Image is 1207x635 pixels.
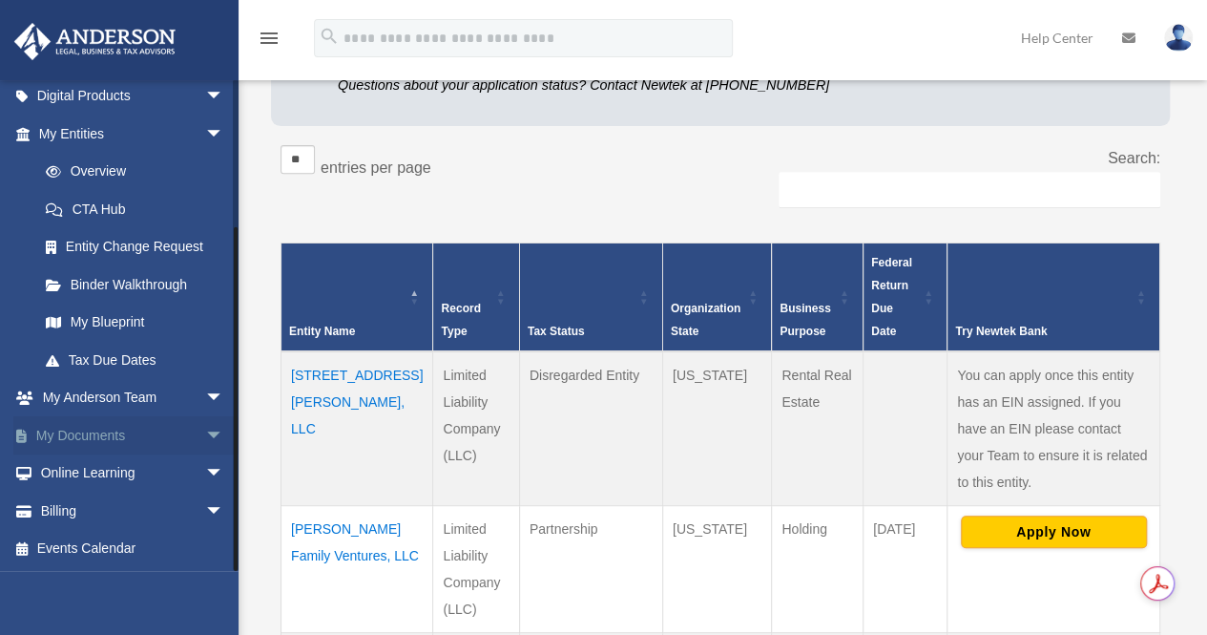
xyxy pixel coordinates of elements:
td: Holding [772,505,864,632]
th: Tax Status: Activate to sort [519,243,662,351]
td: Rental Real Estate [772,351,864,506]
th: Try Newtek Bank : Activate to sort [947,243,1160,351]
td: Limited Liability Company (LLC) [433,351,519,506]
button: Apply Now [961,516,1147,548]
td: [PERSON_NAME] Family Ventures, LLC [281,505,433,632]
a: menu [258,33,281,50]
a: My Blueprint [27,304,243,342]
th: Entity Name: Activate to invert sorting [281,243,433,351]
span: arrow_drop_down [205,416,243,455]
th: Organization State: Activate to sort [662,243,771,351]
span: arrow_drop_down [205,492,243,531]
span: Business Purpose [780,302,830,338]
td: [STREET_ADDRESS][PERSON_NAME], LLC [281,351,433,506]
a: CTA Hub [27,190,243,228]
span: arrow_drop_down [205,455,243,494]
p: Questions about your application status? Contact Newtek at [PHONE_NUMBER] [338,74,888,97]
a: My Documentsarrow_drop_down [13,416,253,455]
a: Overview [27,153,234,191]
a: Events Calendar [13,530,253,568]
div: Try Newtek Bank [955,320,1131,343]
td: You can apply once this entity has an EIN assigned. If you have an EIN please contact your Team t... [947,351,1160,506]
th: Federal Return Due Date: Activate to sort [864,243,947,351]
a: Billingarrow_drop_down [13,492,253,530]
a: Entity Change Request [27,228,243,266]
a: Tax Due Dates [27,341,243,379]
td: Disregarded Entity [519,351,662,506]
span: arrow_drop_down [205,115,243,154]
span: arrow_drop_down [205,77,243,116]
a: Digital Productsarrow_drop_down [13,77,253,116]
td: Partnership [519,505,662,632]
span: Entity Name [289,325,355,338]
td: [DATE] [864,505,947,632]
th: Business Purpose: Activate to sort [772,243,864,351]
label: Search: [1108,150,1160,166]
img: Anderson Advisors Platinum Portal [9,23,181,60]
a: My Anderson Teamarrow_drop_down [13,379,253,417]
td: [US_STATE] [662,351,771,506]
td: Limited Liability Company (LLC) [433,505,519,632]
a: Binder Walkthrough [27,265,243,304]
th: Record Type: Activate to sort [433,243,519,351]
td: [US_STATE] [662,505,771,632]
span: Record Type [441,302,480,338]
img: User Pic [1164,24,1193,52]
i: menu [258,27,281,50]
span: Federal Return Due Date [871,256,912,338]
span: Organization State [671,302,740,338]
span: Tax Status [528,325,585,338]
a: Online Learningarrow_drop_down [13,455,253,493]
i: search [319,26,340,47]
label: entries per page [321,159,431,176]
span: arrow_drop_down [205,379,243,418]
a: My Entitiesarrow_drop_down [13,115,243,153]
